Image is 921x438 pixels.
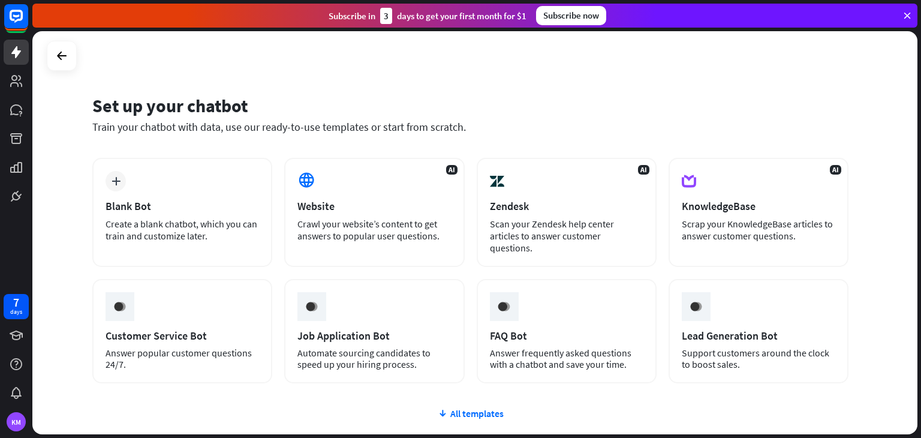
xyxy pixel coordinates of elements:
span: AI [446,165,458,175]
img: ceee058c6cabd4f577f8.gif [685,295,708,318]
div: Lead Generation Bot [682,329,835,343]
div: Job Application Bot [297,329,451,343]
div: All templates [92,407,848,419]
div: Answer frequently asked questions with a chatbot and save your time. [490,347,643,370]
div: 3 [380,8,392,24]
div: Support customers around the clock to boost sales. [682,347,835,370]
i: plus [112,177,121,185]
div: Customer Service Bot [106,329,259,343]
img: ceee058c6cabd4f577f8.gif [492,295,515,318]
div: Crawl your website’s content to get answers to popular user questions. [297,218,451,242]
div: Create a blank chatbot, which you can train and customize later. [106,218,259,242]
div: days [10,308,22,316]
a: 7 days [4,294,29,319]
div: KnowledgeBase [682,199,835,213]
div: Website [297,199,451,213]
div: Scrap your KnowledgeBase articles to answer customer questions. [682,218,835,242]
div: KM [7,412,26,431]
div: Automate sourcing candidates to speed up your hiring process. [297,347,451,370]
div: Blank Bot [106,199,259,213]
div: Zendesk [490,199,643,213]
span: AI [830,165,841,175]
div: Subscribe now [536,6,606,25]
div: Scan your Zendesk help center articles to answer customer questions. [490,218,643,254]
img: ceee058c6cabd4f577f8.gif [109,295,131,318]
div: FAQ Bot [490,329,643,343]
div: Set up your chatbot [92,94,848,117]
span: AI [638,165,649,175]
img: ceee058c6cabd4f577f8.gif [300,295,323,318]
div: Answer popular customer questions 24/7. [106,347,259,370]
div: Train your chatbot with data, use our ready-to-use templates or start from scratch. [92,120,848,134]
div: Subscribe in days to get your first month for $1 [329,8,526,24]
div: 7 [13,297,19,308]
